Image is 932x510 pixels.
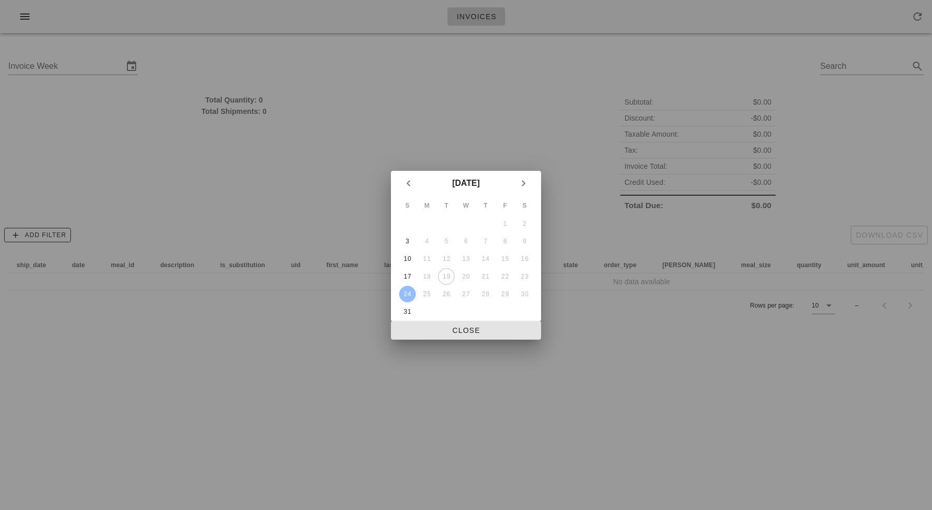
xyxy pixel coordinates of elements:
th: W [457,197,475,214]
div: 10 [399,255,416,263]
div: 17 [399,273,416,280]
div: 3 [399,238,416,245]
th: T [476,197,495,214]
button: 10 [399,251,416,267]
button: 3 [399,233,416,250]
th: M [418,197,436,214]
button: [DATE] [448,173,484,194]
button: Previous month [399,174,418,193]
th: S [398,197,417,214]
th: S [515,197,534,214]
button: 31 [399,303,416,320]
th: F [496,197,515,214]
button: Next month [514,174,533,193]
span: Close [399,326,533,334]
button: 24 [399,286,416,302]
div: 24 [399,290,416,298]
th: T [437,197,456,214]
div: 31 [399,308,416,315]
button: Close [391,321,541,340]
button: 17 [399,268,416,285]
